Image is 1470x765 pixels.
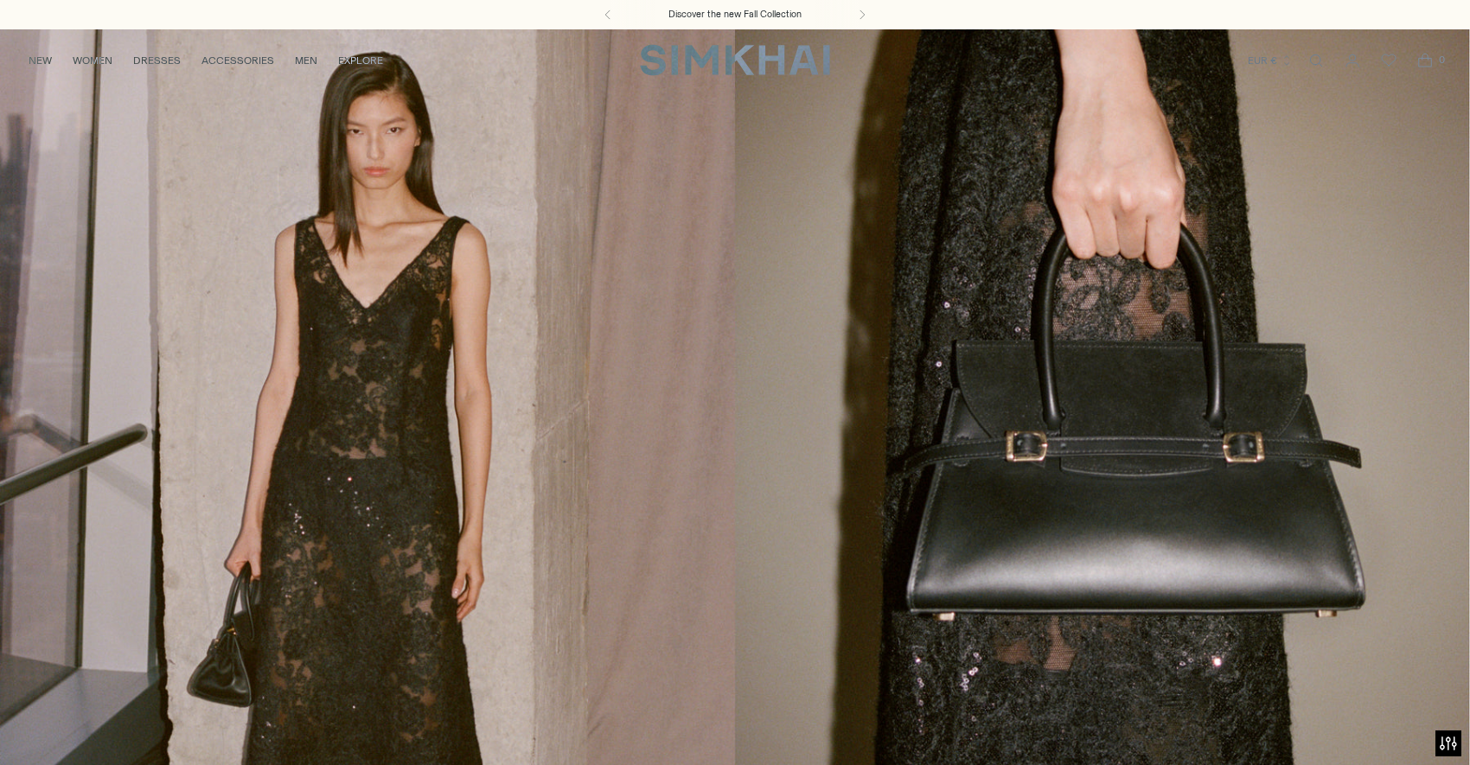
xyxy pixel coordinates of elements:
[338,41,383,80] a: EXPLORE
[29,41,52,80] a: NEW
[1371,43,1406,78] a: Wishlist
[1248,41,1293,80] button: EUR €
[73,41,112,80] a: WOMEN
[295,41,317,80] a: MEN
[1408,43,1442,78] a: Open cart modal
[640,43,830,77] a: SIMKHAI
[133,41,181,80] a: DRESSES
[1434,52,1449,67] span: 0
[1335,43,1370,78] a: Go to the account page
[201,41,274,80] a: ACCESSORIES
[1299,43,1333,78] a: Open search modal
[668,8,802,22] a: Discover the new Fall Collection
